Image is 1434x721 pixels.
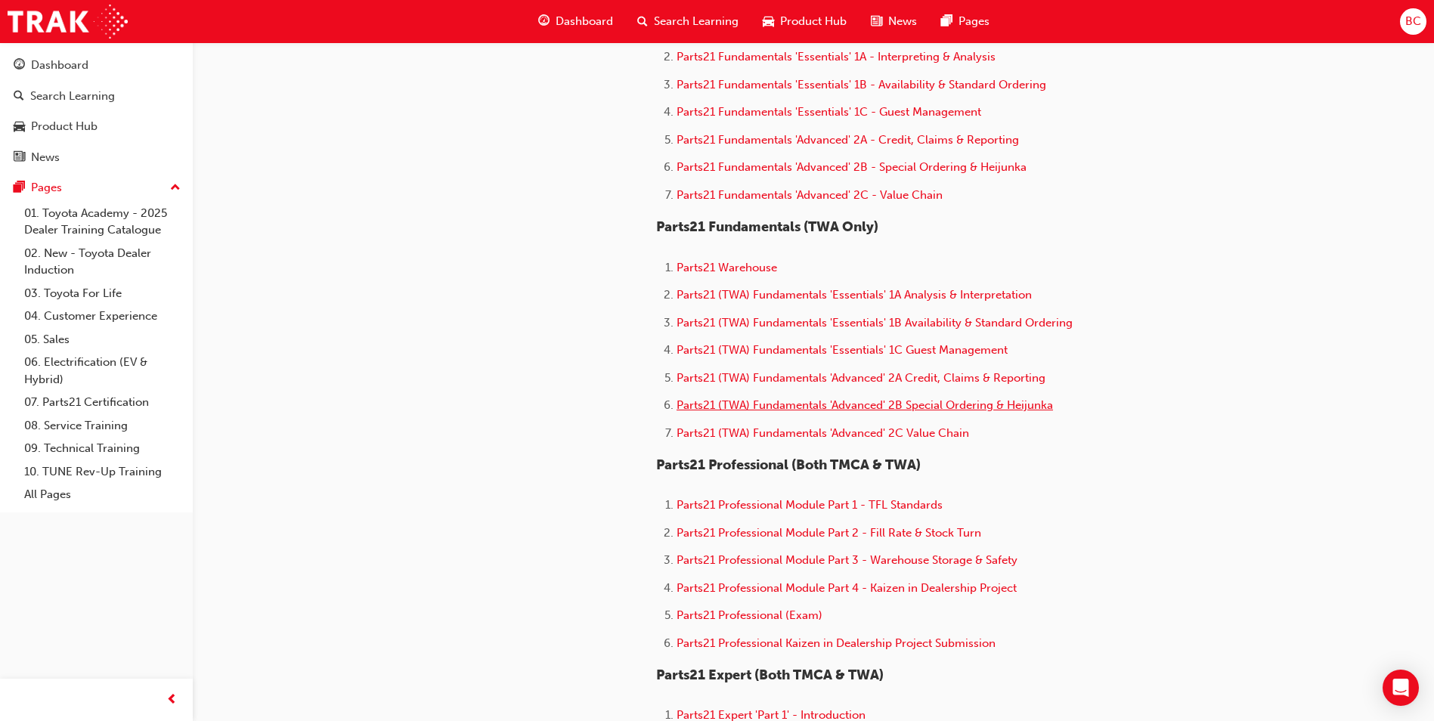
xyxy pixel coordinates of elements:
[31,57,88,74] div: Dashboard
[170,178,181,198] span: up-icon
[6,113,187,141] a: Product Hub
[656,218,878,235] span: Parts21 Fundamentals (TWA Only)
[18,202,187,242] a: 01. Toyota Academy - 2025 Dealer Training Catalogue
[654,13,739,30] span: Search Learning
[637,12,648,31] span: search-icon
[18,282,187,305] a: 03. Toyota For Life
[677,636,996,650] a: Parts21 Professional Kaizen in Dealership Project Submission
[18,483,187,506] a: All Pages
[18,437,187,460] a: 09. Technical Training
[18,242,187,282] a: 02. New - Toyota Dealer Induction
[888,13,917,30] span: News
[14,90,24,104] span: search-icon
[31,179,62,196] div: Pages
[556,13,613,30] span: Dashboard
[871,12,882,31] span: news-icon
[677,581,1017,595] a: Parts21 Professional Module Part 4 - Kaizen in Dealership Project
[14,181,25,195] span: pages-icon
[30,88,115,105] div: Search Learning
[677,608,822,622] a: Parts21 Professional (Exam)
[6,174,187,202] button: Pages
[1405,13,1421,30] span: BC
[18,351,187,391] a: 06. Electrification (EV & Hybrid)
[6,48,187,174] button: DashboardSearch LearningProduct HubNews
[677,105,981,119] a: Parts21 Fundamentals 'Essentials' 1C - Guest Management
[677,371,1045,385] a: Parts21 (TWA) Fundamentals 'Advanced' 2A Credit, Claims & Reporting
[677,316,1073,330] a: Parts21 (TWA) Fundamentals 'Essentials' 1B Availability & Standard Ordering
[166,691,178,710] span: prev-icon
[751,6,859,37] a: car-iconProduct Hub
[6,51,187,79] a: Dashboard
[18,305,187,328] a: 04. Customer Experience
[859,6,929,37] a: news-iconNews
[656,456,921,473] span: Parts21 Professional (Both TMCA & TWA)
[677,526,981,540] a: Parts21 Professional Module Part 2 - Fill Rate & Stock Turn
[18,328,187,351] a: 05. Sales
[18,414,187,438] a: 08. Service Training
[677,261,777,274] a: Parts21 Warehouse
[8,5,128,39] img: Trak
[677,398,1053,412] a: Parts21 (TWA) Fundamentals 'Advanced' 2B Special Ordering & Heijunka
[677,50,996,63] a: Parts21 Fundamentals 'Essentials' 1A - Interpreting & Analysis
[31,149,60,166] div: News
[780,13,847,30] span: Product Hub
[677,498,943,512] a: Parts21 Professional Module Part 1 - TFL Standards
[656,667,884,683] span: Parts21 Expert (Both TMCA & TWA)
[677,188,943,202] a: Parts21 Fundamentals 'Advanced' 2C - Value Chain
[929,6,1002,37] a: pages-iconPages
[526,6,625,37] a: guage-iconDashboard
[677,288,1032,302] a: Parts21 (TWA) Fundamentals 'Essentials' 1A Analysis & Interpretation
[6,82,187,110] a: Search Learning
[625,6,751,37] a: search-iconSearch Learning
[31,118,98,135] div: Product Hub
[677,553,1017,567] a: Parts21 Professional Module Part 3 - Warehouse Storage & Safety
[941,12,952,31] span: pages-icon
[14,151,25,165] span: news-icon
[763,12,774,31] span: car-icon
[677,343,1008,357] a: Parts21 (TWA) Fundamentals 'Essentials' 1C Guest Management
[677,426,969,440] a: Parts21 (TWA) Fundamentals 'Advanced' 2C Value Chain
[18,460,187,484] a: 10. TUNE Rev-Up Training
[538,12,550,31] span: guage-icon
[677,160,1027,174] a: Parts21 Fundamentals 'Advanced' 2B - Special Ordering & Heijunka
[14,120,25,134] span: car-icon
[18,391,187,414] a: 07. Parts21 Certification
[14,59,25,73] span: guage-icon
[1400,8,1426,35] button: BC
[959,13,990,30] span: Pages
[1383,670,1419,706] div: Open Intercom Messenger
[677,133,1019,147] a: Parts21 Fundamentals 'Advanced' 2A - Credit, Claims & Reporting
[677,78,1046,91] a: Parts21 Fundamentals 'Essentials' 1B - Availability & Standard Ordering
[6,144,187,172] a: News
